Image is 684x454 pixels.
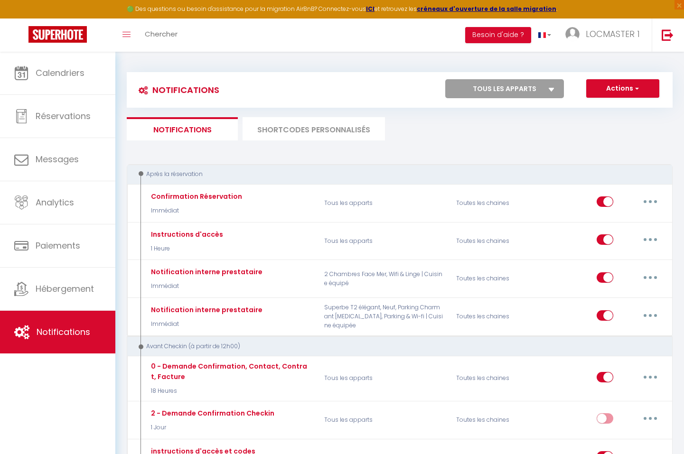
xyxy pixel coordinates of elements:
span: Chercher [145,29,178,39]
div: Confirmation Réservation [149,191,242,202]
p: 1 Heure [149,244,223,253]
iframe: Chat [644,411,677,447]
div: Avant Checkin (à partir de 12h00) [136,342,654,351]
span: Notifications [37,326,90,338]
span: Messages [36,153,79,165]
img: Super Booking [28,26,87,43]
li: SHORTCODES PERSONNALISÉS [243,117,385,140]
img: ... [565,27,580,41]
p: 18 Heures [149,387,312,396]
span: Hébergement [36,283,94,295]
div: 2 - Demande Confirmation Checkin [149,408,274,418]
div: Notification interne prestataire [149,305,262,315]
button: Actions [586,79,659,98]
button: Ouvrir le widget de chat LiveChat [8,4,36,32]
div: Après la réservation [136,170,654,179]
button: Besoin d'aide ? [465,27,531,43]
li: Notifications [127,117,238,140]
div: 0 - Demande Confirmation, Contact, Contrat, Facture [149,361,312,382]
p: Tous les apparts [318,189,450,217]
a: ... LOCMASTER 1 [558,19,652,52]
p: 1 Jour [149,423,274,432]
p: 2 Chambres Face Mer, Wifi & Linge | Cuisine équipé [318,265,450,293]
span: Analytics [36,196,74,208]
span: Calendriers [36,67,84,79]
div: Toutes les chaines [450,406,538,434]
p: Immédiat [149,206,242,215]
p: Immédiat [149,320,262,329]
div: Toutes les chaines [450,227,538,255]
div: Toutes les chaines [450,265,538,293]
span: Paiements [36,240,80,251]
p: Tous les apparts [318,406,450,434]
a: ICI [366,5,375,13]
div: Notification interne prestataire [149,267,262,277]
div: Toutes les chaines [450,189,538,217]
span: LOCMASTER 1 [586,28,640,40]
h3: Notifications [134,79,219,101]
div: Toutes les chaines [450,361,538,396]
div: Instructions d'accès [149,229,223,240]
img: logout [662,29,674,41]
a: créneaux d'ouverture de la salle migration [417,5,556,13]
p: Tous les apparts [318,361,450,396]
p: Superbe T2 élégant, Neuf, Parking Charmant [MEDICAL_DATA], Parking & Wi-fi | Cuisine équipée [318,303,450,331]
span: Réservations [36,110,91,122]
p: Immédiat [149,282,262,291]
p: Tous les apparts [318,227,450,255]
a: Chercher [138,19,185,52]
div: Toutes les chaines [450,303,538,331]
